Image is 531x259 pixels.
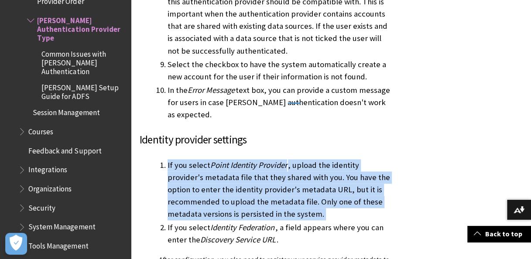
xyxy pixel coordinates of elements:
[28,124,53,136] span: Courses
[37,13,125,42] span: [PERSON_NAME] Authentication Provider Type
[210,222,274,232] span: Identity Federation
[28,181,72,193] span: Organizations
[28,239,88,250] span: Tools Management
[28,201,55,212] span: Security
[5,233,27,255] button: Open Preferences
[41,47,125,76] span: Common Issues with [PERSON_NAME] Authentication
[200,235,276,245] span: Discovery Service URL
[28,143,101,155] span: Feedback and Support
[210,160,287,170] span: Point Identity Provider
[168,84,393,121] li: In the text box, you can provide a custom message for users in case [PERSON_NAME] authentication ...
[28,220,95,232] span: System Management
[188,85,235,95] span: Error Message
[28,163,67,174] span: Integrations
[168,222,393,246] li: If you select , a field appears where you can enter the .
[168,159,393,220] li: If you select , upload the identity provider's metadata file that they shared with you. You have ...
[33,106,99,117] span: Session Management
[140,132,393,148] h3: Identity provider settings
[41,80,125,101] span: [PERSON_NAME] Setup Guide for ADFS
[168,58,393,83] li: Select the checkbox to have the system automatically create a new account for the user if their i...
[467,226,531,242] a: Back to top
